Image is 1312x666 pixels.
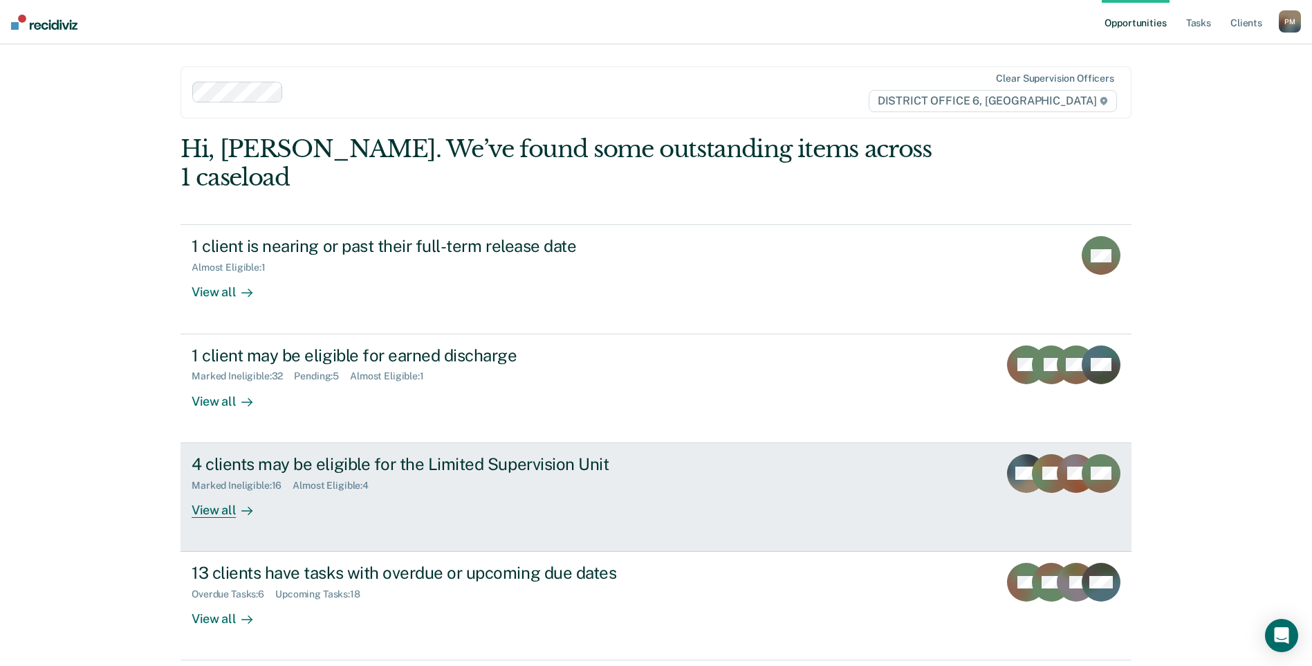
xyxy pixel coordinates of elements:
a: 4 clients may be eligible for the Limited Supervision UnitMarked Ineligible:16Almost Eligible:4Vi... [181,443,1131,552]
span: DISTRICT OFFICE 6, [GEOGRAPHIC_DATA] [869,90,1117,112]
a: 1 client is nearing or past their full-term release dateAlmost Eligible:1View all [181,224,1131,334]
div: Marked Ineligible : 32 [192,370,294,382]
div: Almost Eligible : 4 [293,480,380,492]
button: PM [1279,10,1301,33]
img: Recidiviz [11,15,77,30]
div: Upcoming Tasks : 18 [275,588,371,600]
div: View all [192,491,269,518]
div: Marked Ineligible : 16 [192,480,293,492]
a: 1 client may be eligible for earned dischargeMarked Ineligible:32Pending:5Almost Eligible:1View all [181,334,1131,443]
div: Open Intercom Messenger [1265,619,1298,652]
div: 4 clients may be eligible for the Limited Supervision Unit [192,454,677,474]
div: Almost Eligible : 1 [350,370,435,382]
div: Hi, [PERSON_NAME]. We’ve found some outstanding items across 1 caseload [181,135,941,192]
div: View all [192,382,269,409]
div: View all [192,600,269,627]
div: 1 client is nearing or past their full-term release date [192,236,677,256]
div: 1 client may be eligible for earned discharge [192,345,677,366]
div: Almost Eligible : 1 [192,262,277,273]
a: 13 clients have tasks with overdue or upcoming due datesOverdue Tasks:6Upcoming Tasks:18View all [181,552,1131,660]
div: Pending : 5 [294,370,350,382]
div: P M [1279,10,1301,33]
div: 13 clients have tasks with overdue or upcoming due dates [192,563,677,583]
div: Clear supervision officers [996,73,1114,84]
div: View all [192,273,269,300]
div: Overdue Tasks : 6 [192,588,275,600]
